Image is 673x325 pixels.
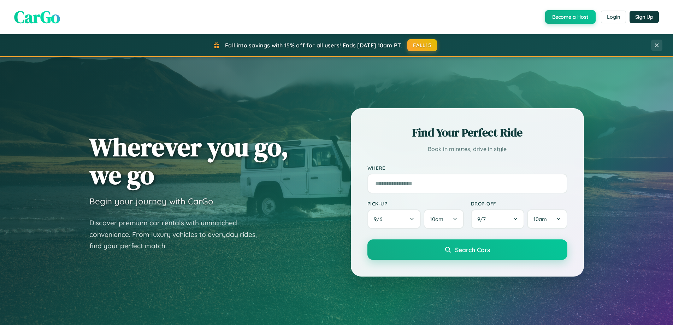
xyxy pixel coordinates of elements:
[477,216,489,222] span: 9 / 7
[89,217,266,252] p: Discover premium car rentals with unmatched convenience. From luxury vehicles to everyday rides, ...
[14,5,60,29] span: CarGo
[367,239,567,260] button: Search Cars
[601,11,626,23] button: Login
[630,11,659,23] button: Sign Up
[455,246,490,254] span: Search Cars
[367,209,421,229] button: 9/6
[545,10,596,24] button: Become a Host
[225,42,402,49] span: Fall into savings with 15% off for all users! Ends [DATE] 10am PT.
[527,209,567,229] button: 10am
[374,216,386,222] span: 9 / 6
[471,209,525,229] button: 9/7
[367,144,567,154] p: Book in minutes, drive in style
[367,201,464,207] label: Pick-up
[367,165,567,171] label: Where
[89,196,213,207] h3: Begin your journey with CarGo
[471,201,567,207] label: Drop-off
[407,39,437,51] button: FALL15
[533,216,547,222] span: 10am
[430,216,443,222] span: 10am
[89,133,289,189] h1: Wherever you go, we go
[424,209,464,229] button: 10am
[367,125,567,140] h2: Find Your Perfect Ride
